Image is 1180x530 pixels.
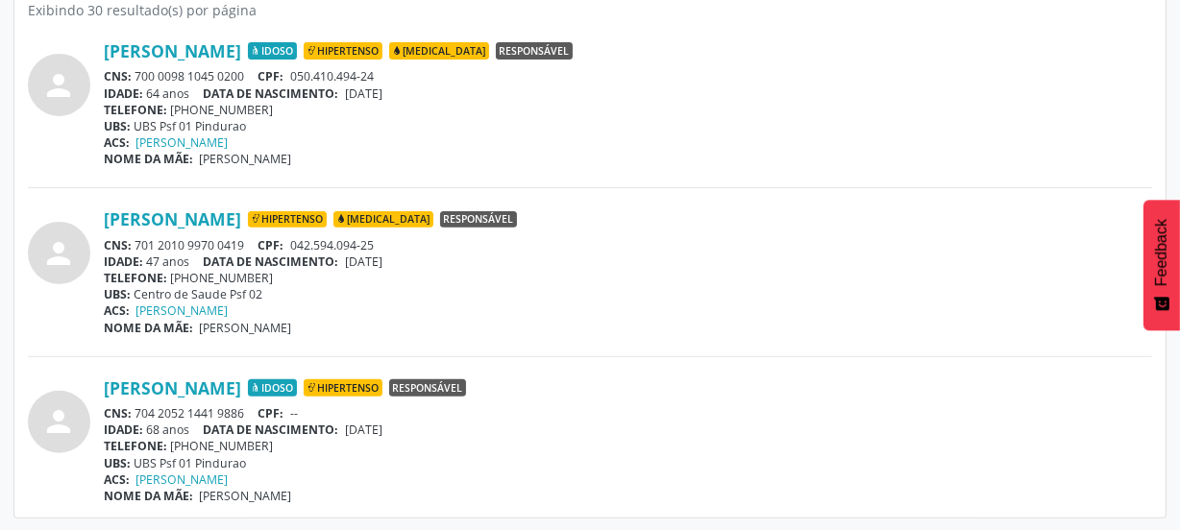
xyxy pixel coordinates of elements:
span: Hipertenso [248,211,327,229]
span: CNS: [104,237,132,253]
div: 700 0098 1045 0200 [104,68,1152,84]
span: -- [290,405,298,422]
i: person [42,236,77,271]
span: [PERSON_NAME] [200,320,292,336]
span: Idoso [248,379,297,397]
a: [PERSON_NAME] [104,40,241,61]
div: 704 2052 1441 9886 [104,405,1152,422]
span: Responsável [440,211,517,229]
span: [MEDICAL_DATA] [389,42,489,60]
span: CNS: [104,405,132,422]
div: [PHONE_NUMBER] [104,438,1152,454]
span: ACS: [104,471,130,488]
span: 050.410.494-24 [290,68,374,84]
a: [PERSON_NAME] [104,208,241,229]
span: [DATE] [345,253,382,270]
span: IDADE: [104,253,143,270]
div: 68 anos [104,422,1152,438]
span: TELEFONE: [104,438,167,454]
span: [MEDICAL_DATA] [333,211,433,229]
span: Responsável [496,42,573,60]
span: [DATE] [345,422,382,438]
span: DATA DE NASCIMENTO: [204,422,339,438]
div: [PHONE_NUMBER] [104,270,1152,286]
span: NOME DA MÃE: [104,320,193,336]
a: [PERSON_NAME] [136,134,229,151]
span: TELEFONE: [104,102,167,118]
span: Responsável [389,379,466,397]
span: NOME DA MÃE: [104,488,193,504]
span: CPF: [258,405,284,422]
span: IDADE: [104,85,143,102]
span: CNS: [104,68,132,84]
span: UBS: [104,455,131,471]
div: 64 anos [104,85,1152,102]
span: [DATE] [345,85,382,102]
div: UBS Psf 01 Pindurao [104,118,1152,134]
span: [PERSON_NAME] [200,151,292,167]
span: ACS: [104,302,130,319]
span: CPF: [258,68,284,84]
span: Hipertenso [304,379,382,397]
span: IDADE: [104,422,143,438]
span: Idoso [248,42,297,60]
a: [PERSON_NAME] [136,471,229,488]
span: CPF: [258,237,284,253]
a: [PERSON_NAME] [136,302,229,319]
button: Feedback - Mostrar pesquisa [1143,200,1180,330]
i: person [42,404,77,439]
span: NOME DA MÃE: [104,151,193,167]
span: [PERSON_NAME] [200,488,292,504]
span: Feedback [1153,219,1170,286]
span: UBS: [104,286,131,302]
div: UBS Psf 01 Pindurao [104,455,1152,471]
div: 47 anos [104,253,1152,270]
i: person [42,68,77,103]
div: 701 2010 9970 0419 [104,237,1152,253]
span: DATA DE NASCIMENTO: [204,85,339,102]
a: [PERSON_NAME] [104,377,241,398]
span: DATA DE NASCIMENTO: [204,253,339,270]
span: UBS: [104,118,131,134]
span: TELEFONE: [104,270,167,286]
div: [PHONE_NUMBER] [104,102,1152,118]
span: 042.594.094-25 [290,237,374,253]
span: Hipertenso [304,42,382,60]
div: Centro de Saude Psf 02 [104,286,1152,302]
span: ACS: [104,134,130,151]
